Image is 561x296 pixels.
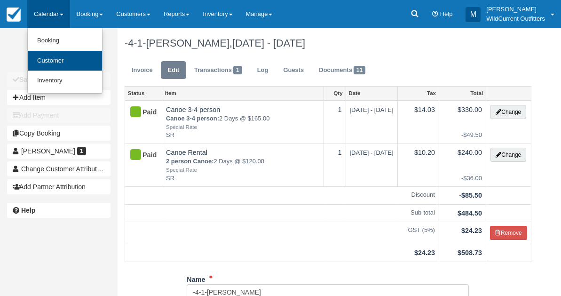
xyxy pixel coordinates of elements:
a: Tax [398,87,439,100]
a: [PERSON_NAME] 1 [7,144,111,159]
a: Edit [161,61,186,80]
button: Copy Booking [7,126,111,141]
b: Save [19,76,35,83]
button: Add Item [7,90,111,105]
td: $10.20 [397,144,439,186]
em: -$36.00 [443,174,482,183]
a: Customer [28,51,102,71]
strong: $484.50 [458,209,482,217]
em: Special Rate [166,166,320,174]
span: [DATE] - [DATE] [350,106,394,113]
span: [PERSON_NAME] [21,147,75,155]
span: Change Customer Attribution [21,165,106,173]
button: Change [490,105,526,119]
button: Change Customer Attribution [7,161,111,176]
em: SR [166,174,320,183]
a: Guests [276,61,311,80]
a: Invoice [125,61,160,80]
em: GST (5%) [129,226,435,235]
button: Remove [490,226,527,240]
td: 1 [324,144,346,186]
label: Name [187,272,205,285]
button: Change [490,148,526,162]
em: 2 Days @ $165.00 [166,114,320,131]
p: [PERSON_NAME] [486,5,545,14]
span: [DATE] - [DATE] [232,37,305,49]
a: Booking [28,31,102,51]
span: Help [440,10,453,17]
em: SR [166,131,320,140]
div: Paid [129,105,150,120]
p: WildCurrent Outfitters [486,14,545,24]
em: Special Rate [166,123,320,131]
strong: Canoe 3-4 person [166,115,219,122]
a: Help [7,203,111,218]
a: Item [162,87,324,100]
strong: $24.23 [461,227,482,234]
td: Canoe 3-4 person [162,101,324,144]
a: Qty [324,87,345,100]
a: Total [439,87,486,100]
span: 11 [354,66,365,74]
td: $330.00 [439,101,486,144]
span: 1 [233,66,242,74]
strong: $508.73 [458,249,482,256]
button: Add Partner Attribution [7,179,111,194]
span: 1 [77,147,86,155]
a: Transactions1 [187,61,249,80]
b: Help [21,207,35,214]
td: Canoe Rental [162,144,324,186]
a: Inventory [28,71,102,91]
img: checkfront-main-nav-mini-logo.png [7,8,21,22]
button: Save [7,72,111,87]
strong: -$85.50 [459,192,482,199]
a: Log [250,61,276,80]
td: $240.00 [439,144,486,186]
button: Add Payment [7,108,111,123]
h1: -4-1-[PERSON_NAME], [125,38,531,49]
strong: 2 person Canoe [166,158,214,165]
a: Date [346,87,397,100]
a: Documents11 [312,61,372,80]
span: [DATE] - [DATE] [350,149,394,156]
em: 2 Days @ $120.00 [166,157,320,174]
div: Paid [129,148,150,163]
div: M [466,7,481,22]
strong: $24.23 [414,249,435,256]
td: $14.03 [397,101,439,144]
em: -$49.50 [443,131,482,140]
i: Help [432,11,438,17]
em: Sub-total [129,208,435,217]
td: 1 [324,101,346,144]
a: Status [125,87,162,100]
ul: Calendar [27,28,103,94]
em: Discount [129,191,435,200]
